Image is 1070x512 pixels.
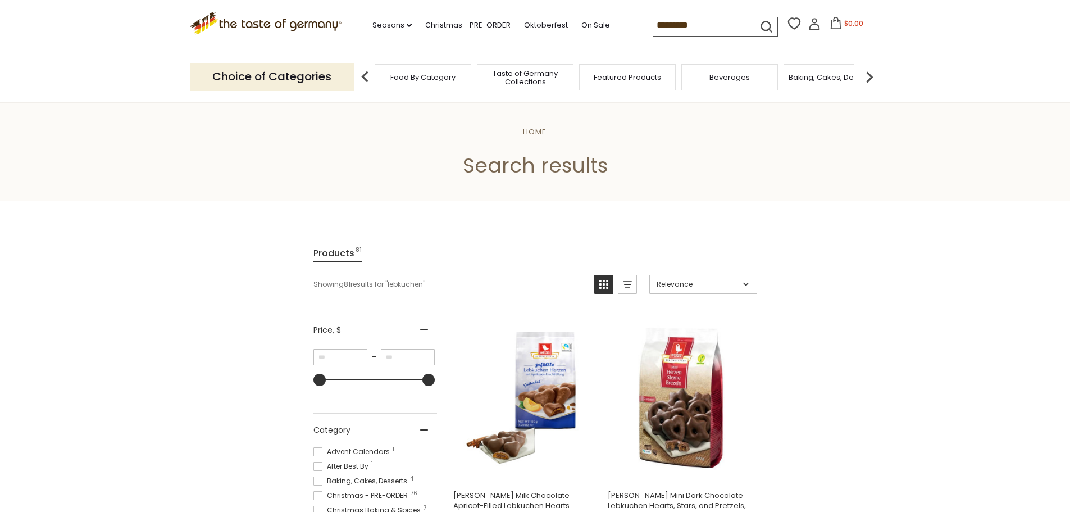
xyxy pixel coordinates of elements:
a: Oktoberfest [524,19,568,31]
img: previous arrow [354,66,376,88]
b: 81 [344,279,350,289]
img: Weiss Mini Dark Chocolate Lebkuchen Hearts, Stars, and Pretzels, 14 oz [606,324,755,473]
div: Showing results for " " [313,275,586,294]
span: Price [313,324,341,336]
button: $0.00 [823,17,871,34]
a: View Products Tab [313,246,362,262]
input: Minimum value [313,349,367,365]
span: Category [313,424,350,436]
a: Taste of Germany Collections [480,69,570,86]
span: 81 [356,246,362,261]
h1: Search results [35,153,1035,178]
span: , $ [333,324,341,336]
span: After Best By [313,461,372,472]
span: 7 [424,505,426,511]
span: Relevance [657,279,739,289]
img: next arrow [858,66,881,88]
a: Baking, Cakes, Desserts [789,73,876,81]
span: $0.00 [844,19,863,28]
a: Featured Products [594,73,661,81]
span: – [367,352,381,362]
a: Beverages [709,73,750,81]
input: Maximum value [381,349,435,365]
span: Baking, Cakes, Desserts [313,476,411,486]
img: Weiss Milk Chocolate Apricot-Filled Lebkuchen Hearts [452,324,600,473]
span: [PERSON_NAME] Mini Dark Chocolate Lebkuchen Hearts, Stars, and Pretzels, 14 oz [608,491,753,511]
a: On Sale [581,19,610,31]
span: 76 [411,491,417,496]
span: [PERSON_NAME] Milk Chocolate Apricot-Filled Lebkuchen Hearts [453,491,599,511]
p: Choice of Categories [190,63,354,90]
a: Food By Category [390,73,456,81]
a: Christmas - PRE-ORDER [425,19,511,31]
a: Seasons [372,19,412,31]
a: Sort options [649,275,757,294]
span: 1 [371,461,373,467]
span: Advent Calendars [313,447,393,457]
span: 1 [393,447,394,452]
span: Christmas - PRE-ORDER [313,491,411,501]
a: View list mode [618,275,637,294]
a: Home [523,126,547,137]
span: 4 [410,476,413,482]
a: View grid mode [594,275,613,294]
